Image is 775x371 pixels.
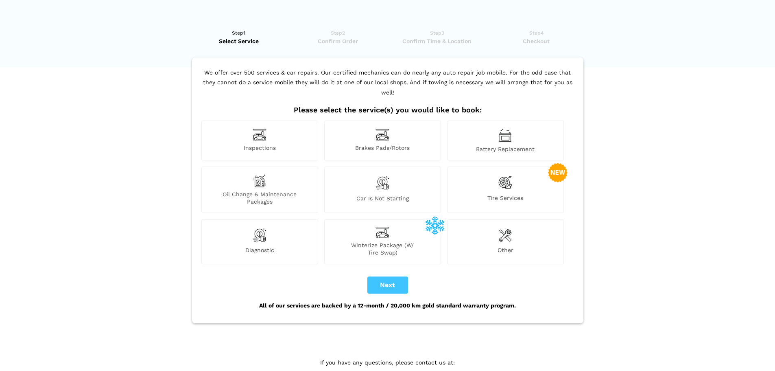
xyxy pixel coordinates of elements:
span: Tire Services [448,194,563,205]
h2: Please select the service(s) you would like to book: [199,105,576,114]
span: Winterize Package (W/ Tire Swap) [325,241,441,256]
span: Confirm Order [291,37,385,45]
p: If you have any questions, please contact us at: [260,358,516,367]
div: All of our services are backed by a 12-month / 20,000 km gold standard warranty program. [199,294,576,317]
span: Inspections [202,144,318,153]
img: new-badge-2-48.png [548,163,568,182]
a: Step4 [489,29,583,45]
span: Oil Change & Maintenance Packages [202,191,318,205]
span: Brakes Pads/Rotors [325,144,441,153]
span: Checkout [489,37,583,45]
p: We offer over 500 services & car repairs. Our certified mechanics can do nearly any auto repair j... [199,68,576,106]
a: Step2 [291,29,385,45]
span: Car is not starting [325,195,441,205]
span: Select Service [192,37,286,45]
a: Step3 [390,29,484,45]
a: Step1 [192,29,286,45]
span: Battery Replacement [448,145,563,153]
span: Confirm Time & Location [390,37,484,45]
button: Next [367,277,408,294]
img: winterize-icon_1.png [425,215,445,235]
span: Diagnostic [202,246,318,256]
span: Other [448,246,563,256]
